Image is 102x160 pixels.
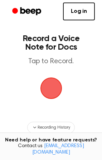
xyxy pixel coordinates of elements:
[40,77,62,99] img: Beep Logo
[13,57,89,66] p: Tap to Record.
[38,124,70,131] span: Recording History
[63,2,95,20] a: Log in
[27,122,74,133] button: Recording History
[13,34,89,51] h1: Record a Voice Note for Docs
[4,143,98,156] span: Contact us
[32,144,84,155] a: [EMAIL_ADDRESS][DOMAIN_NAME]
[7,5,48,19] a: Beep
